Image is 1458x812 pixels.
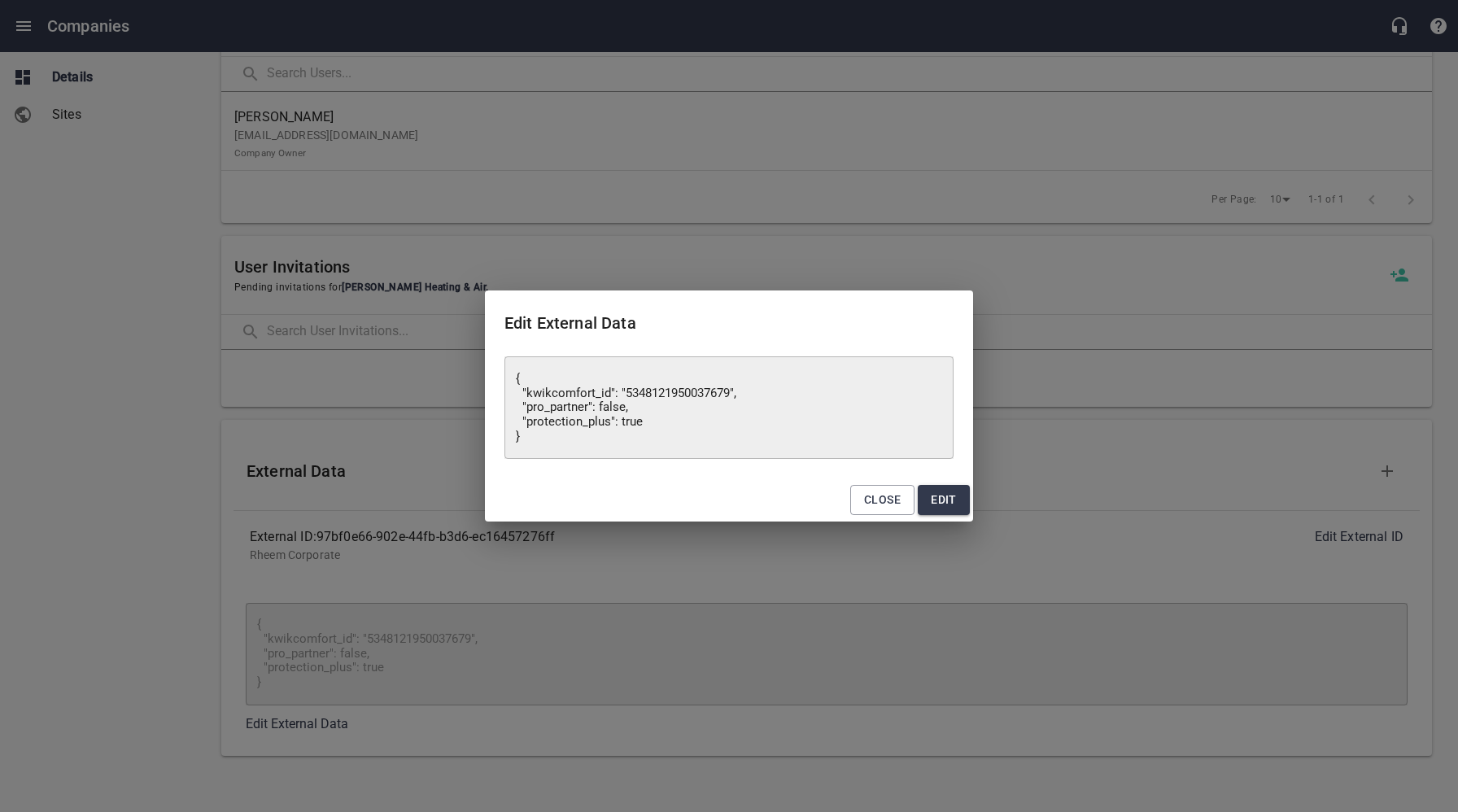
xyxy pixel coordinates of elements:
span: Edit [931,490,957,510]
span: Close [864,490,901,510]
button: Edit [918,485,970,515]
button: Close [850,485,915,515]
h6: Edit External Data [504,310,954,336]
textarea: { "kwikcomfort_id": "5348121950037679", "pro_partner": false, "protection_plus": true } [516,372,942,444]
